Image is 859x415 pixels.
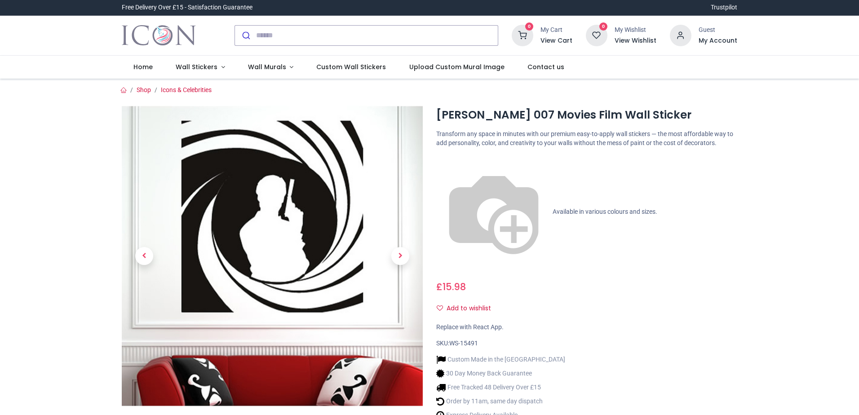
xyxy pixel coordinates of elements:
[615,36,656,45] a: View Wishlist
[122,150,167,361] a: Previous
[436,369,565,378] li: 30 Day Money Back Guarantee
[436,301,499,316] button: Add to wishlistAdd to wishlist
[137,86,151,93] a: Shop
[436,339,737,348] div: SKU:
[436,155,551,269] img: color-wheel.png
[527,62,564,71] span: Contact us
[525,22,534,31] sup: 0
[235,26,256,45] button: Submit
[436,280,466,293] span: £
[122,23,196,48] a: Logo of Icon Wall Stickers
[436,130,737,147] p: Transform any space in minutes with our premium easy-to-apply wall stickers — the most affordable...
[553,208,657,215] span: Available in various colours and sizes.
[449,340,478,347] span: WS-15491
[540,36,572,45] a: View Cart
[378,150,423,361] a: Next
[615,26,656,35] div: My Wishlist
[436,383,565,392] li: Free Tracked 48 Delivery Over £15
[236,56,305,79] a: Wall Murals
[122,106,423,406] img: James Bond 007 Movies Film Wall Sticker
[436,323,737,332] div: Replace with React App.
[711,3,737,12] a: Trustpilot
[699,26,737,35] div: Guest
[316,62,386,71] span: Custom Wall Stickers
[586,31,607,38] a: 0
[122,3,252,12] div: Free Delivery Over £15 - Satisfaction Guarantee
[437,305,443,311] i: Add to wishlist
[122,23,196,48] img: Icon Wall Stickers
[135,247,153,265] span: Previous
[512,31,533,38] a: 0
[436,107,737,123] h1: [PERSON_NAME] 007 Movies Film Wall Sticker
[436,355,565,364] li: Custom Made in the [GEOGRAPHIC_DATA]
[699,36,737,45] a: My Account
[248,62,286,71] span: Wall Murals
[540,26,572,35] div: My Cart
[391,247,409,265] span: Next
[599,22,608,31] sup: 0
[161,86,212,93] a: Icons & Celebrities
[176,62,217,71] span: Wall Stickers
[133,62,153,71] span: Home
[164,56,236,79] a: Wall Stickers
[409,62,505,71] span: Upload Custom Mural Image
[443,280,466,293] span: 15.98
[436,397,565,406] li: Order by 11am, same day dispatch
